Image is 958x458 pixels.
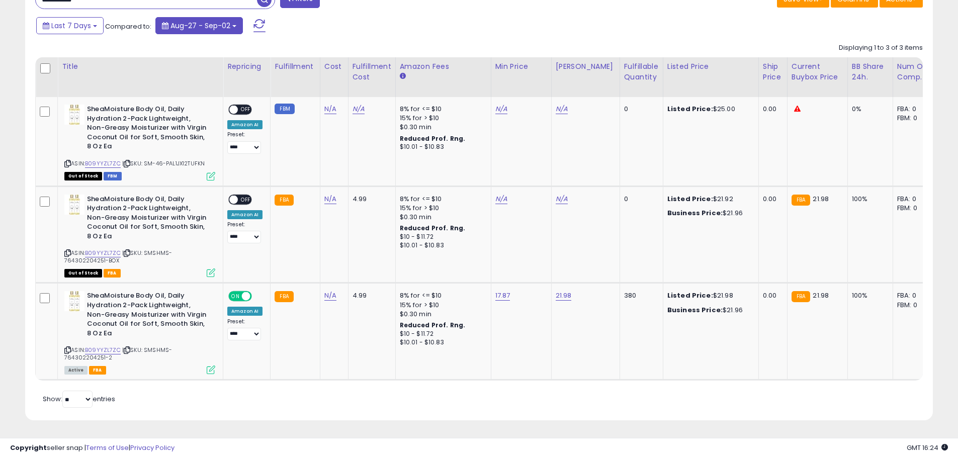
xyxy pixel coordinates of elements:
small: FBA [792,195,810,206]
a: N/A [353,104,365,114]
b: Business Price: [667,305,723,315]
div: Amazon Fees [400,61,487,72]
img: 41YySuJ1rnL._SL40_.jpg [64,291,84,311]
b: Reduced Prof. Rng. [400,134,466,143]
div: FBA: 0 [897,291,930,300]
div: Title [62,61,219,72]
span: OFF [238,106,254,114]
div: $10.01 - $10.83 [400,241,483,250]
div: Fulfillment Cost [353,61,391,82]
div: Amazon AI [227,307,263,316]
div: [PERSON_NAME] [556,61,616,72]
div: 380 [624,291,655,300]
div: seller snap | | [10,443,175,453]
div: ASIN: [64,195,215,277]
div: 0 [624,105,655,114]
a: N/A [324,194,336,204]
small: FBA [792,291,810,302]
img: 41YySuJ1rnL._SL40_.jpg [64,195,84,215]
span: Aug-27 - Sep-02 [170,21,230,31]
div: FBA: 0 [897,105,930,114]
div: 0.00 [763,195,779,204]
b: Listed Price: [667,291,713,300]
div: $21.98 [667,291,751,300]
span: All listings currently available for purchase on Amazon [64,366,88,375]
small: FBA [275,291,293,302]
span: Compared to: [105,22,151,31]
div: $21.96 [667,209,751,218]
div: Fulfillable Quantity [624,61,659,82]
b: Listed Price: [667,104,713,114]
div: Amazon AI [227,210,263,219]
strong: Copyright [10,443,47,452]
span: All listings that are currently out of stock and unavailable for purchase on Amazon [64,269,102,278]
span: 2025-09-10 16:24 GMT [907,443,948,452]
div: 8% for <= $10 [400,105,483,114]
span: OFF [250,292,267,301]
a: Terms of Use [86,443,129,452]
div: Fulfillment [275,61,315,72]
div: $25.00 [667,105,751,114]
div: Ship Price [763,61,783,82]
div: BB Share 24h. [852,61,889,82]
div: $10.01 - $10.83 [400,143,483,151]
a: 17.87 [495,291,510,301]
div: 0% [852,105,885,114]
b: SheaMoisture Body Oil, Daily Hydration 2-Pack Lightweight, Non-Greasy Moisturizer with Virgin Coc... [87,105,209,154]
div: $10 - $11.72 [400,330,483,338]
div: 8% for <= $10 [400,291,483,300]
div: Num of Comp. [897,61,934,82]
div: Cost [324,61,344,72]
div: FBM: 0 [897,301,930,310]
b: Listed Price: [667,194,713,204]
div: 0.00 [763,105,779,114]
div: FBM: 0 [897,114,930,123]
a: N/A [556,104,568,114]
a: N/A [495,194,507,204]
div: FBM: 0 [897,204,930,213]
span: Show: entries [43,394,115,404]
b: Reduced Prof. Rng. [400,224,466,232]
div: 4.99 [353,291,388,300]
span: FBA [104,269,121,278]
div: 0.00 [763,291,779,300]
b: Reduced Prof. Rng. [400,321,466,329]
div: 8% for <= $10 [400,195,483,204]
a: B09YYZL7ZC [85,249,121,257]
div: Preset: [227,318,263,341]
div: 100% [852,291,885,300]
span: 21.98 [813,194,829,204]
div: $10 - $11.72 [400,233,483,241]
div: Repricing [227,61,266,72]
button: Last 7 Days [36,17,104,34]
div: 100% [852,195,885,204]
a: N/A [324,104,336,114]
span: All listings that are currently out of stock and unavailable for purchase on Amazon [64,172,102,180]
a: 21.98 [556,291,572,301]
div: 15% for > $10 [400,114,483,123]
div: Preset: [227,131,263,154]
span: ON [229,292,242,301]
button: Aug-27 - Sep-02 [155,17,243,34]
div: Current Buybox Price [792,61,843,82]
small: FBM [275,104,294,114]
span: FBA [89,366,106,375]
a: N/A [556,194,568,204]
div: $21.92 [667,195,751,204]
div: $0.30 min [400,213,483,222]
b: SheaMoisture Body Oil, Daily Hydration 2-Pack Lightweight, Non-Greasy Moisturizer with Virgin Coc... [87,195,209,244]
div: 4.99 [353,195,388,204]
span: | SKU: SM-46-PAL1JX12TUFKN [122,159,205,167]
span: OFF [238,195,254,204]
small: FBA [275,195,293,206]
a: N/A [324,291,336,301]
small: Amazon Fees. [400,72,406,81]
b: Business Price: [667,208,723,218]
div: 15% for > $10 [400,204,483,213]
b: SheaMoisture Body Oil, Daily Hydration 2-Pack Lightweight, Non-Greasy Moisturizer with Virgin Coc... [87,291,209,340]
span: | SKU: SMSHMS-764302204251-BOX [64,249,172,264]
div: Preset: [227,221,263,244]
a: N/A [495,104,507,114]
div: Min Price [495,61,547,72]
div: Amazon AI [227,120,263,129]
